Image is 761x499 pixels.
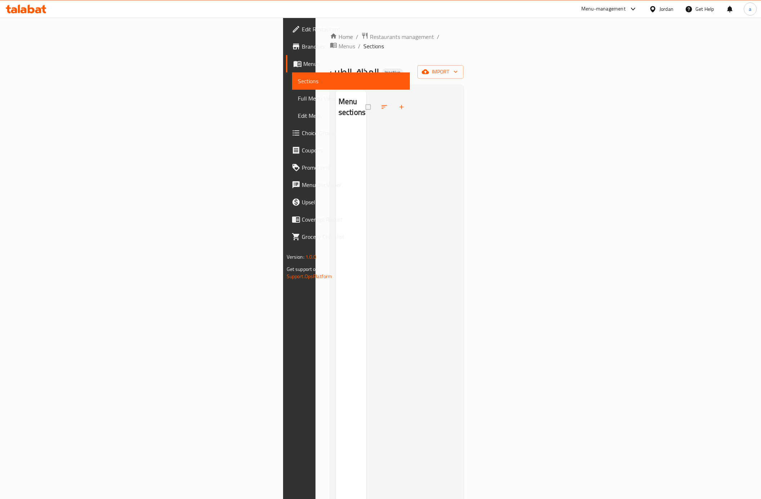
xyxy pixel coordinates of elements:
[292,107,410,124] a: Edit Menu
[581,5,626,13] div: Menu-management
[286,55,410,72] a: Menus
[298,94,404,103] span: Full Menu View
[287,264,320,274] span: Get support on:
[287,252,304,262] span: Version:
[286,211,410,228] a: Coverage Report
[437,32,439,41] li: /
[286,228,410,245] a: Grocery Checklist
[302,42,404,51] span: Branches
[394,99,411,115] button: Add section
[286,38,410,55] a: Branches
[302,232,404,241] span: Grocery Checklist
[286,176,410,193] a: Menu disclaimer
[302,215,404,224] span: Coverage Report
[286,21,410,38] a: Edit Restaurant
[287,272,332,281] a: Support.OpsPlatform
[302,198,404,206] span: Upsell
[305,252,317,262] span: 1.0.0
[302,129,404,137] span: Choice Groups
[302,146,404,155] span: Coupons
[303,59,404,68] span: Menus
[423,67,458,76] span: import
[302,163,404,172] span: Promotions
[298,77,404,85] span: Sections
[659,5,673,13] div: Jordan
[302,25,404,34] span: Edit Restaurant
[292,90,410,107] a: Full Menu View
[286,159,410,176] a: Promotions
[286,193,410,211] a: Upsell
[286,124,410,142] a: Choice Groups
[749,5,751,13] span: a
[336,124,366,130] nav: Menu sections
[292,72,410,90] a: Sections
[302,181,404,189] span: Menu disclaimer
[286,142,410,159] a: Coupons
[298,111,404,120] span: Edit Menu
[417,65,464,79] button: import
